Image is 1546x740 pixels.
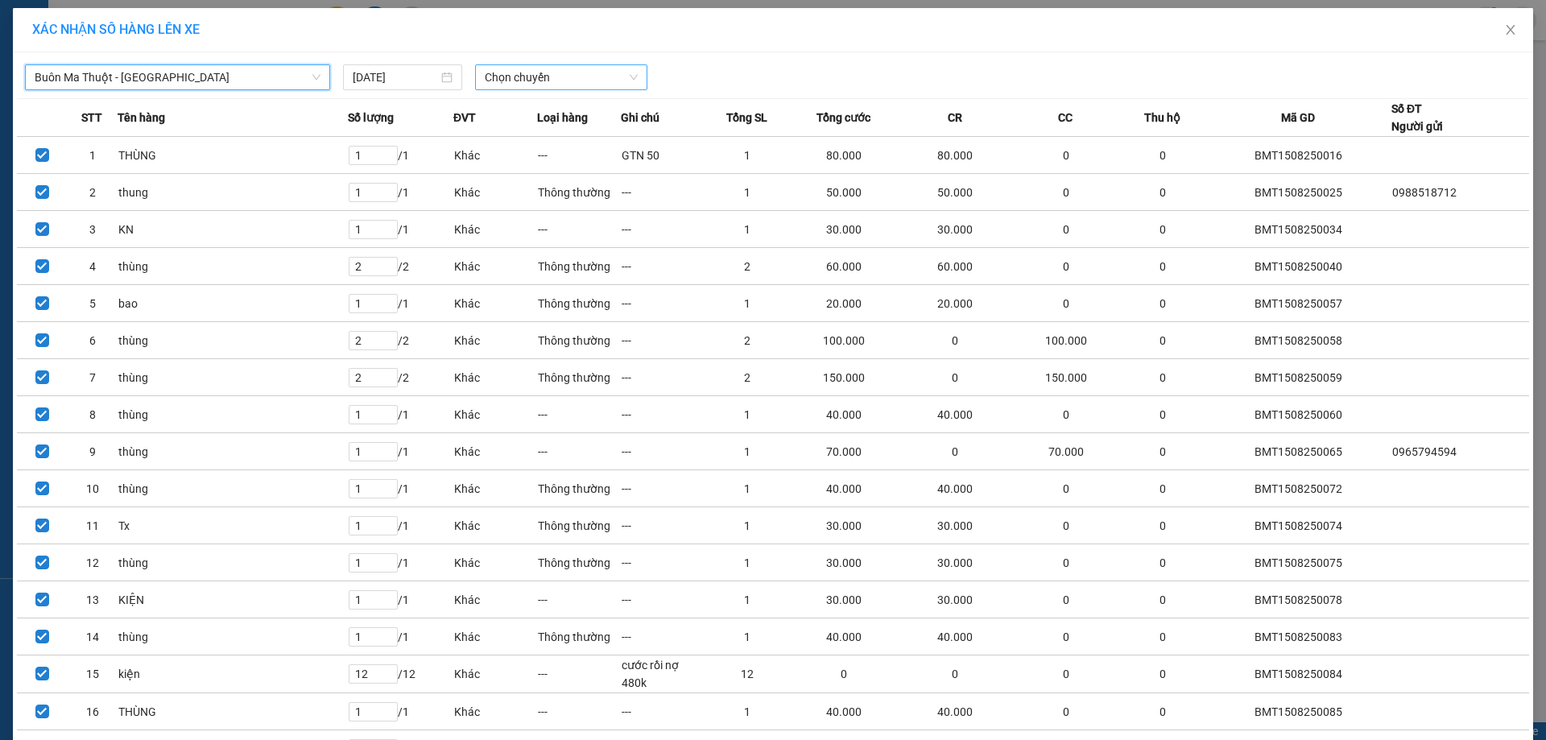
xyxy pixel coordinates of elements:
[621,581,705,618] td: ---
[1205,322,1391,359] td: BMT1508250058
[8,114,111,131] li: VP Buôn Mê Thuột
[348,137,453,174] td: / 1
[118,507,348,544] td: Tx
[621,655,705,693] td: cước rồi nợ 480k
[899,211,1011,248] td: 30.000
[1011,359,1122,396] td: 150.000
[621,359,705,396] td: ---
[705,433,789,470] td: 1
[1392,445,1457,458] span: 0965794594
[537,693,621,730] td: ---
[705,693,789,730] td: 1
[1205,285,1391,322] td: BMT1508250057
[68,581,118,618] td: 13
[453,507,537,544] td: Khác
[726,109,767,126] span: Tổng SL
[453,693,537,730] td: Khác
[453,581,537,618] td: Khác
[68,285,118,322] td: 5
[899,322,1011,359] td: 0
[1205,581,1391,618] td: BMT1508250078
[537,322,621,359] td: Thông thường
[348,618,453,655] td: / 1
[68,396,118,433] td: 8
[705,581,789,618] td: 1
[68,359,118,396] td: 7
[537,174,621,211] td: Thông thường
[68,322,118,359] td: 6
[118,655,348,693] td: kiện
[621,109,659,126] span: Ghi chú
[68,655,118,693] td: 15
[453,359,537,396] td: Khác
[1011,174,1122,211] td: 0
[537,470,621,507] td: Thông thường
[705,396,789,433] td: 1
[899,618,1011,655] td: 40.000
[485,65,638,89] span: Chọn chuyến
[1205,211,1391,248] td: BMT1508250034
[537,359,621,396] td: Thông thường
[348,544,453,581] td: / 1
[453,322,537,359] td: Khác
[1281,109,1315,126] span: Mã GD
[1121,618,1205,655] td: 0
[453,655,537,693] td: Khác
[453,433,537,470] td: Khác
[68,507,118,544] td: 11
[1121,248,1205,285] td: 0
[537,285,621,322] td: Thông thường
[789,211,900,248] td: 30.000
[8,8,234,95] li: [GEOGRAPHIC_DATA]
[1121,470,1205,507] td: 0
[1121,581,1205,618] td: 0
[621,174,705,211] td: ---
[453,396,537,433] td: Khác
[537,433,621,470] td: ---
[1011,470,1122,507] td: 0
[453,211,537,248] td: Khác
[453,137,537,174] td: Khác
[1504,23,1517,36] span: close
[348,109,394,126] span: Số lượng
[789,433,900,470] td: 70.000
[1011,693,1122,730] td: 0
[1391,100,1443,135] div: Số ĐT Người gửi
[621,248,705,285] td: ---
[1121,359,1205,396] td: 0
[705,507,789,544] td: 1
[68,433,118,470] td: 9
[118,433,348,470] td: thùng
[621,285,705,322] td: ---
[1011,618,1122,655] td: 0
[1205,396,1391,433] td: BMT1508250060
[453,285,537,322] td: Khác
[621,396,705,433] td: ---
[118,470,348,507] td: thùng
[1121,433,1205,470] td: 0
[789,174,900,211] td: 50.000
[32,22,200,37] span: XÁC NHẬN SỐ HÀNG LÊN XE
[705,174,789,211] td: 1
[1205,248,1391,285] td: BMT1508250040
[1121,322,1205,359] td: 0
[705,470,789,507] td: 1
[118,285,348,322] td: bao
[899,137,1011,174] td: 80.000
[348,581,453,618] td: / 1
[899,507,1011,544] td: 30.000
[348,433,453,470] td: / 1
[1011,137,1122,174] td: 0
[705,248,789,285] td: 2
[1205,470,1391,507] td: BMT1508250072
[899,285,1011,322] td: 20.000
[789,470,900,507] td: 40.000
[537,544,621,581] td: Thông thường
[789,655,900,693] td: 0
[705,544,789,581] td: 1
[621,470,705,507] td: ---
[1011,285,1122,322] td: 0
[789,544,900,581] td: 30.000
[705,655,789,693] td: 12
[68,693,118,730] td: 16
